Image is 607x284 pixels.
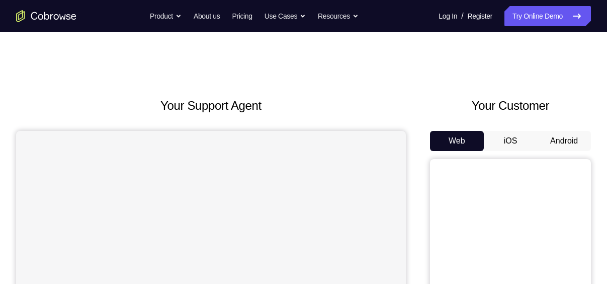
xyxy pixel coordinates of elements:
button: Product [150,6,182,26]
button: iOS [484,131,538,151]
h2: Your Customer [430,97,591,115]
a: About us [194,6,220,26]
a: Try Online Demo [504,6,591,26]
button: Android [537,131,591,151]
a: Go to the home page [16,10,76,22]
a: Log In [439,6,457,26]
h2: Your Support Agent [16,97,406,115]
a: Register [468,6,492,26]
button: Resources [318,6,359,26]
span: / [461,10,463,22]
button: Use Cases [265,6,306,26]
a: Pricing [232,6,252,26]
button: Web [430,131,484,151]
